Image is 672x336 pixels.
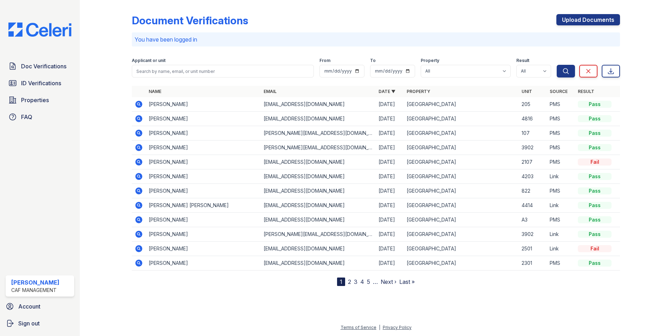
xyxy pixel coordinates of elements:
td: PMS [547,213,575,227]
a: Result [578,89,594,94]
div: Pass [578,115,612,122]
td: [GEOGRAPHIC_DATA] [404,112,519,126]
td: [DATE] [376,184,404,198]
a: Last » [399,278,415,285]
div: Pass [578,144,612,151]
td: [DATE] [376,242,404,256]
td: PMS [547,141,575,155]
td: [PERSON_NAME] [146,169,261,184]
td: [DATE] [376,97,404,112]
td: PMS [547,256,575,270]
a: Property [407,89,430,94]
a: Name [149,89,161,94]
td: [PERSON_NAME] [PERSON_NAME] [146,198,261,213]
span: Account [18,302,40,311]
td: [DATE] [376,126,404,141]
td: PMS [547,184,575,198]
span: … [373,278,378,286]
td: [PERSON_NAME] [146,126,261,141]
td: [PERSON_NAME] [146,213,261,227]
td: [PERSON_NAME] [146,97,261,112]
button: Sign out [3,316,77,330]
td: 3902 [519,227,547,242]
a: Email [264,89,277,94]
td: [EMAIL_ADDRESS][DOMAIN_NAME] [261,242,376,256]
td: [DATE] [376,198,404,213]
td: 205 [519,97,547,112]
td: [DATE] [376,169,404,184]
div: Document Verifications [132,14,248,27]
a: Doc Verifications [6,59,74,73]
a: Unit [522,89,532,94]
td: [GEOGRAPHIC_DATA] [404,227,519,242]
td: PMS [547,112,575,126]
a: Upload Documents [556,14,620,25]
td: [GEOGRAPHIC_DATA] [404,242,519,256]
td: [DATE] [376,213,404,227]
td: [GEOGRAPHIC_DATA] [404,213,519,227]
td: [EMAIL_ADDRESS][DOMAIN_NAME] [261,169,376,184]
td: 822 [519,184,547,198]
td: [GEOGRAPHIC_DATA] [404,126,519,141]
td: [PERSON_NAME][EMAIL_ADDRESS][DOMAIN_NAME] [261,227,376,242]
td: [DATE] [376,112,404,126]
div: CAF Management [11,287,59,294]
td: 107 [519,126,547,141]
td: [DATE] [376,227,404,242]
label: From [319,58,330,63]
a: Properties [6,93,74,107]
td: [PERSON_NAME] [146,242,261,256]
a: 2 [348,278,351,285]
a: 3 [354,278,357,285]
div: Pass [578,187,612,194]
td: 2501 [519,242,547,256]
div: Pass [578,173,612,180]
td: [EMAIL_ADDRESS][DOMAIN_NAME] [261,213,376,227]
img: CE_Logo_Blue-a8612792a0a2168367f1c8372b55b34899dd931a85d93a1a3d3e32e68fde9ad4.png [3,23,77,37]
td: [GEOGRAPHIC_DATA] [404,169,519,184]
span: FAQ [21,113,32,121]
input: Search by name, email, or unit number [132,65,314,77]
div: Pass [578,130,612,137]
div: Fail [578,158,612,166]
td: [PERSON_NAME][EMAIL_ADDRESS][DOMAIN_NAME] [261,126,376,141]
td: [GEOGRAPHIC_DATA] [404,155,519,169]
span: Sign out [18,319,40,328]
td: [GEOGRAPHIC_DATA] [404,141,519,155]
td: [GEOGRAPHIC_DATA] [404,198,519,213]
span: ID Verifications [21,79,61,87]
td: [PERSON_NAME] [146,227,261,242]
td: [DATE] [376,141,404,155]
td: [PERSON_NAME] [146,112,261,126]
a: Date ▼ [379,89,395,94]
td: PMS [547,97,575,112]
td: [EMAIL_ADDRESS][DOMAIN_NAME] [261,184,376,198]
td: [GEOGRAPHIC_DATA] [404,256,519,270]
div: Pass [578,231,612,238]
div: 1 [337,278,345,286]
div: Fail [578,245,612,252]
td: 2301 [519,256,547,270]
td: 4414 [519,198,547,213]
td: [PERSON_NAME] [146,141,261,155]
td: [PERSON_NAME] [146,155,261,169]
td: [GEOGRAPHIC_DATA] [404,97,519,112]
label: Property [421,58,439,63]
td: 4203 [519,169,547,184]
td: [DATE] [376,256,404,270]
td: [EMAIL_ADDRESS][DOMAIN_NAME] [261,256,376,270]
span: Properties [21,96,49,104]
td: PMS [547,126,575,141]
a: ID Verifications [6,76,74,90]
div: Pass [578,202,612,209]
td: [GEOGRAPHIC_DATA] [404,184,519,198]
td: 3902 [519,141,547,155]
td: [EMAIL_ADDRESS][DOMAIN_NAME] [261,112,376,126]
a: Terms of Service [341,325,376,330]
p: You have been logged in [135,35,617,44]
label: Result [516,58,529,63]
td: [EMAIL_ADDRESS][DOMAIN_NAME] [261,155,376,169]
a: 5 [367,278,370,285]
span: Doc Verifications [21,62,66,70]
a: Account [3,299,77,313]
